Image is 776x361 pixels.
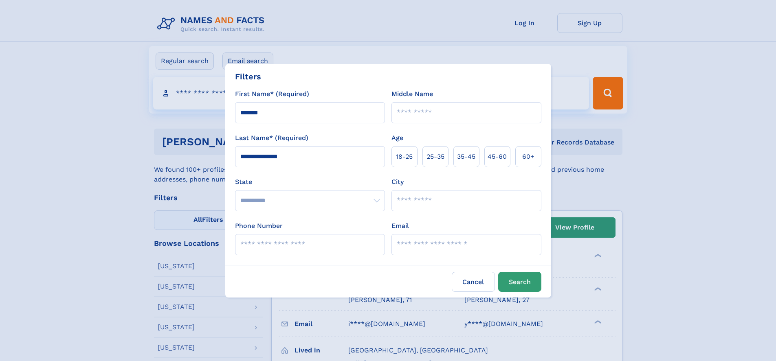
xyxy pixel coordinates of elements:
label: Age [391,133,403,143]
button: Search [498,272,541,292]
label: Middle Name [391,89,433,99]
label: State [235,177,385,187]
span: 35‑45 [457,152,475,162]
span: 60+ [522,152,534,162]
label: Last Name* (Required) [235,133,308,143]
label: Phone Number [235,221,283,231]
div: Filters [235,70,261,83]
span: 45‑60 [488,152,507,162]
span: 25‑35 [426,152,444,162]
label: First Name* (Required) [235,89,309,99]
label: Email [391,221,409,231]
span: 18‑25 [396,152,413,162]
label: Cancel [452,272,495,292]
label: City [391,177,404,187]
